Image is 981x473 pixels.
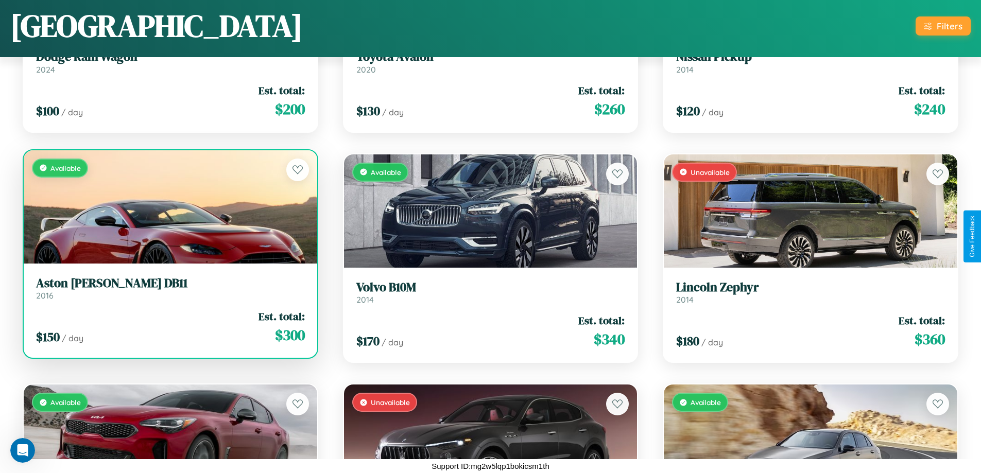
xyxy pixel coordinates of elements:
span: 2014 [676,294,694,305]
div: Give Feedback [969,216,976,257]
span: $ 200 [275,99,305,119]
span: Available [691,398,721,407]
h3: Aston [PERSON_NAME] DB11 [36,276,305,291]
span: $ 170 [356,332,380,349]
div: Filters [937,21,962,31]
h3: Toyota Avalon [356,49,625,64]
h3: Volvo B10M [356,280,625,295]
p: Support ID: mg2w5lqp1bokicsm1th [432,459,549,473]
h3: Lincoln Zephyr [676,280,945,295]
span: / day [382,337,403,347]
span: 2014 [356,294,374,305]
span: $ 130 [356,102,380,119]
span: Available [50,164,81,172]
span: / day [382,107,404,117]
span: Est. total: [899,313,945,328]
a: Aston [PERSON_NAME] DB112016 [36,276,305,301]
span: Available [371,168,401,177]
span: Unavailable [371,398,410,407]
span: / day [702,107,724,117]
a: Nissan Pickup2014 [676,49,945,75]
a: Dodge Ram Wagon2024 [36,49,305,75]
span: 2016 [36,290,54,301]
span: $ 180 [676,332,699,349]
span: 2024 [36,64,55,75]
span: Est. total: [899,83,945,98]
h3: Nissan Pickup [676,49,945,64]
span: $ 360 [915,329,945,349]
h3: Dodge Ram Wagon [36,49,305,64]
span: Est. total: [259,83,305,98]
h1: [GEOGRAPHIC_DATA] [10,5,303,47]
span: Available [50,398,81,407]
span: / day [61,107,83,117]
span: $ 300 [275,325,305,345]
span: / day [701,337,723,347]
span: 2020 [356,64,376,75]
span: Est. total: [578,313,625,328]
iframe: Intercom live chat [10,438,35,463]
span: / day [62,333,83,343]
span: Unavailable [691,168,730,177]
button: Filters [916,16,971,36]
a: Toyota Avalon2020 [356,49,625,75]
span: $ 260 [594,99,625,119]
span: Est. total: [259,309,305,324]
a: Volvo B10M2014 [356,280,625,305]
span: $ 120 [676,102,700,119]
span: Est. total: [578,83,625,98]
span: $ 240 [914,99,945,119]
span: $ 100 [36,102,59,119]
span: $ 150 [36,328,60,345]
span: $ 340 [594,329,625,349]
a: Lincoln Zephyr2014 [676,280,945,305]
span: 2014 [676,64,694,75]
